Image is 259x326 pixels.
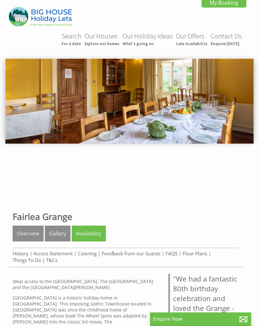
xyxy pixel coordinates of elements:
a: SearchFor a date [62,32,81,46]
a: Catering [78,250,97,257]
a: Things To Do [13,257,41,264]
small: Late Availability [176,41,208,46]
a: Our OffersLate Availability [176,32,208,46]
small: Enquire [DATE] [211,41,242,46]
a: Gallery [45,226,70,241]
a: Floor Plans [183,250,207,257]
img: Big House Holiday Lets [9,7,72,26]
a: Feedback from our Guests [102,250,160,257]
a: FAQS [166,250,178,257]
a: Our HousesExplore our homes [85,32,119,46]
small: Explore our homes [85,41,119,46]
a: Availability [72,226,106,241]
a: T&Cs [46,257,57,264]
p: Enquire Now [153,316,248,322]
a: Fairlea Grange [13,210,72,222]
a: History [13,250,28,257]
a: Access Statement [33,250,73,257]
p: Ideal access to the [GEOGRAPHIC_DATA], The [GEOGRAPHIC_DATA] and the [GEOGRAPHIC_DATA][PERSON_NAME] [13,278,161,290]
a: Overview [13,226,44,241]
iframe: Customer reviews powered by Trustpilot [4,157,255,204]
a: Our Holiday IdeasWhat's going on [123,32,173,46]
a: Contact UsEnquire [DATE] [211,32,242,46]
small: What's going on [123,41,173,46]
small: For a date [62,41,81,46]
